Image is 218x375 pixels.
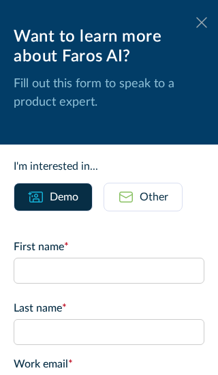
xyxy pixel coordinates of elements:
div: I'm interested in... [14,158,204,175]
div: Want to learn more about Faros AI? [14,27,204,67]
label: First name [14,239,204,255]
label: Work email [14,356,204,372]
div: Demo [50,189,78,205]
p: Fill out this form to speak to a product expert. [14,75,204,112]
div: Other [140,189,168,205]
label: Last name [14,300,204,316]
